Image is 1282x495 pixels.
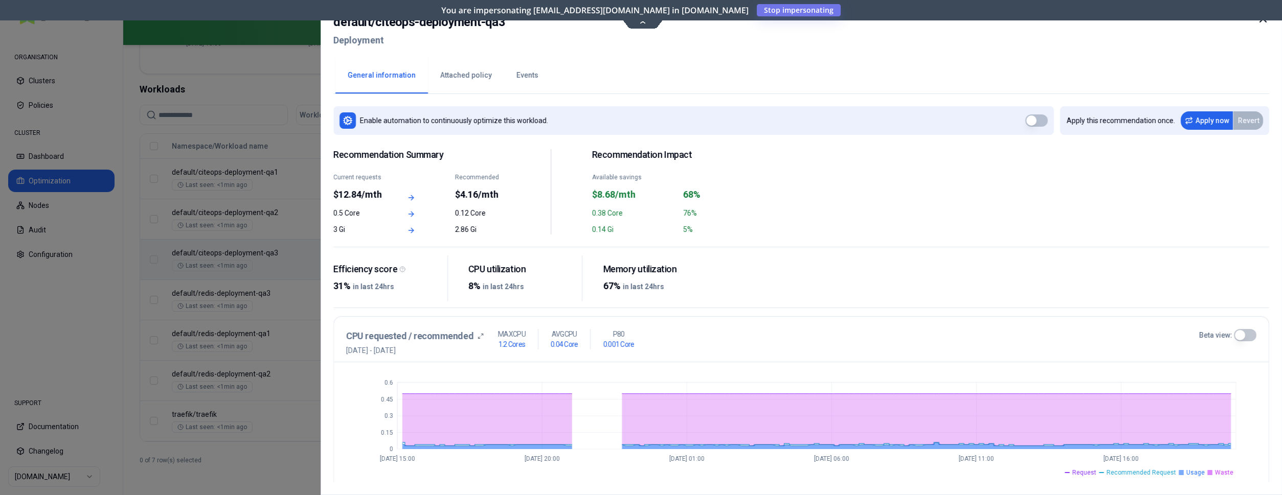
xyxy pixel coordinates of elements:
tspan: [DATE] 16:00 [1104,455,1139,462]
tspan: 0.3 [385,412,393,419]
tspan: [DATE] 06:00 [814,455,849,462]
p: MAX CPU [498,329,526,339]
label: Beta view: [1199,330,1232,340]
div: 68% [683,187,768,202]
p: AVG CPU [551,329,577,339]
p: P80 [613,329,624,339]
div: 0.38 Core [592,208,677,218]
div: Memory utilization [603,264,709,275]
div: 31% [333,279,439,293]
span: [DATE] - [DATE] [346,345,484,356]
div: 0.14 Gi [592,224,677,234]
div: Recommended [455,173,509,181]
div: 3 Gi [333,224,388,234]
tspan: 0.15 [381,429,393,436]
h2: Deployment [333,31,505,50]
div: 2.86 Gi [455,224,509,234]
div: 8% [468,279,574,293]
span: in last 24hrs [482,282,524,291]
button: Attached policy [428,58,504,93]
h3: CPU requested / recommended [346,329,474,343]
div: 76% [683,208,768,218]
h2: Recommendation Impact [592,149,768,161]
span: Recommendation Summary [333,149,510,161]
div: 0.12 Core [455,208,509,218]
button: Events [504,58,551,93]
h1: 1.2 Cores [498,339,525,349]
span: Recommended Request [1107,468,1176,477]
p: Enable automation to continuously optimize this workload. [360,115,548,126]
h1: 0.04 Core [550,339,578,349]
div: $4.16/mth [455,187,509,202]
div: Available savings [592,173,677,181]
div: Efficiency score [333,264,439,275]
p: Apply this recommendation once. [1066,115,1175,126]
tspan: 0 [390,445,393,453]
div: $12.84/mth [333,187,388,202]
div: 67% [603,279,709,293]
div: $8.68/mth [592,187,677,202]
button: General information [335,58,428,93]
button: Apply now [1181,111,1233,130]
span: Request [1072,468,1096,477]
tspan: [DATE] 01:00 [669,455,704,462]
tspan: [DATE] 20:00 [524,455,559,462]
span: in last 24hrs [353,282,394,291]
span: Waste [1215,468,1233,477]
h2: default / citeops-deployment-qa3 [333,13,505,31]
h1: 0.001 Core [603,339,634,349]
div: CPU utilization [468,264,574,275]
tspan: [DATE] 15:00 [379,455,415,462]
div: 5% [683,224,768,234]
span: Usage [1186,468,1205,477]
div: Current requests [333,173,388,181]
span: in last 24hrs [622,282,664,291]
tspan: 0.45 [381,396,393,403]
div: 0.5 Core [333,208,388,218]
tspan: [DATE] 11:00 [959,455,994,462]
tspan: 0.6 [385,379,393,386]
